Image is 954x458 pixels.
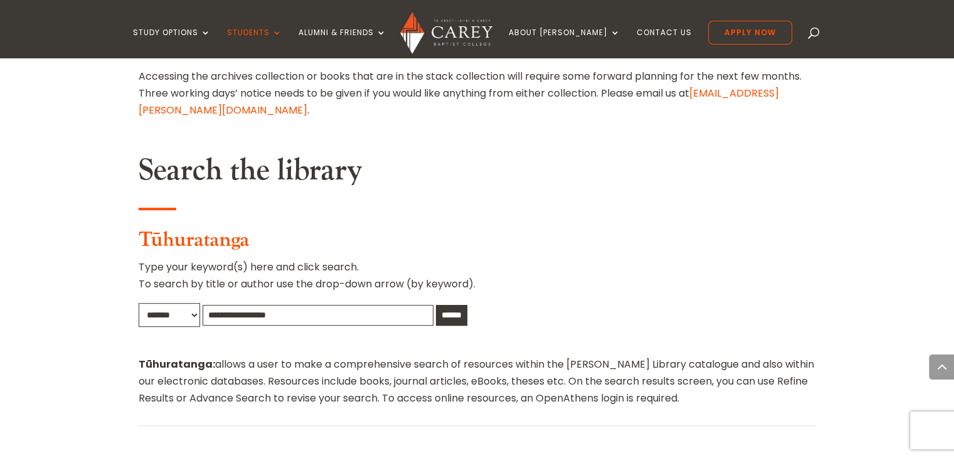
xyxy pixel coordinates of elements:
[139,228,816,258] h3: Tūhuratanga
[637,28,692,58] a: Contact Us
[400,12,492,54] img: Carey Baptist College
[227,28,282,58] a: Students
[509,28,620,58] a: About [PERSON_NAME]
[139,356,816,407] p: allows a user to make a comprehensive search of resources within the [PERSON_NAME] Library catalo...
[139,68,816,119] p: Accessing the archives collection or books that are in the stack collection will require some for...
[299,28,386,58] a: Alumni & Friends
[708,21,792,45] a: Apply Now
[139,258,816,302] p: Type your keyword(s) here and click search. To search by title or author use the drop-down arrow ...
[139,357,215,371] strong: Tūhuratanga:
[133,28,211,58] a: Study Options
[139,152,816,195] h2: Search the library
